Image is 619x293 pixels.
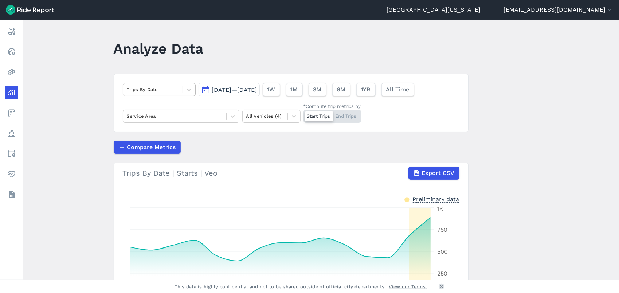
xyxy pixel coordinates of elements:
[291,85,298,94] span: 1M
[332,83,350,96] button: 6M
[5,127,18,140] a: Policy
[5,147,18,160] a: Areas
[309,83,326,96] button: 3M
[313,85,322,94] span: 3M
[361,85,371,94] span: 1YR
[5,45,18,58] a: Realtime
[437,205,443,212] tspan: 1K
[5,86,18,99] a: Analyze
[5,168,18,181] a: Health
[389,283,427,290] a: View our Terms.
[286,83,303,96] button: 1M
[267,85,275,94] span: 1W
[199,83,260,96] button: [DATE]—[DATE]
[212,86,257,93] span: [DATE]—[DATE]
[387,5,481,14] a: [GEOGRAPHIC_DATA][US_STATE]
[437,248,448,255] tspan: 500
[422,169,455,177] span: Export CSV
[114,39,204,59] h1: Analyze Data
[386,85,410,94] span: All Time
[504,5,613,14] button: [EMAIL_ADDRESS][DOMAIN_NAME]
[437,270,447,277] tspan: 250
[381,83,414,96] button: All Time
[413,195,459,203] div: Preliminary data
[127,143,176,152] span: Compare Metrics
[356,83,376,96] button: 1YR
[437,226,447,233] tspan: 750
[337,85,346,94] span: 6M
[114,141,181,154] button: Compare Metrics
[5,25,18,38] a: Report
[408,167,459,180] button: Export CSV
[6,5,54,15] img: Ride Report
[5,66,18,79] a: Heatmaps
[303,103,361,110] div: *Compute trip metrics by
[123,167,459,180] div: Trips By Date | Starts | Veo
[5,188,18,201] a: Datasets
[263,83,280,96] button: 1W
[5,106,18,120] a: Fees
